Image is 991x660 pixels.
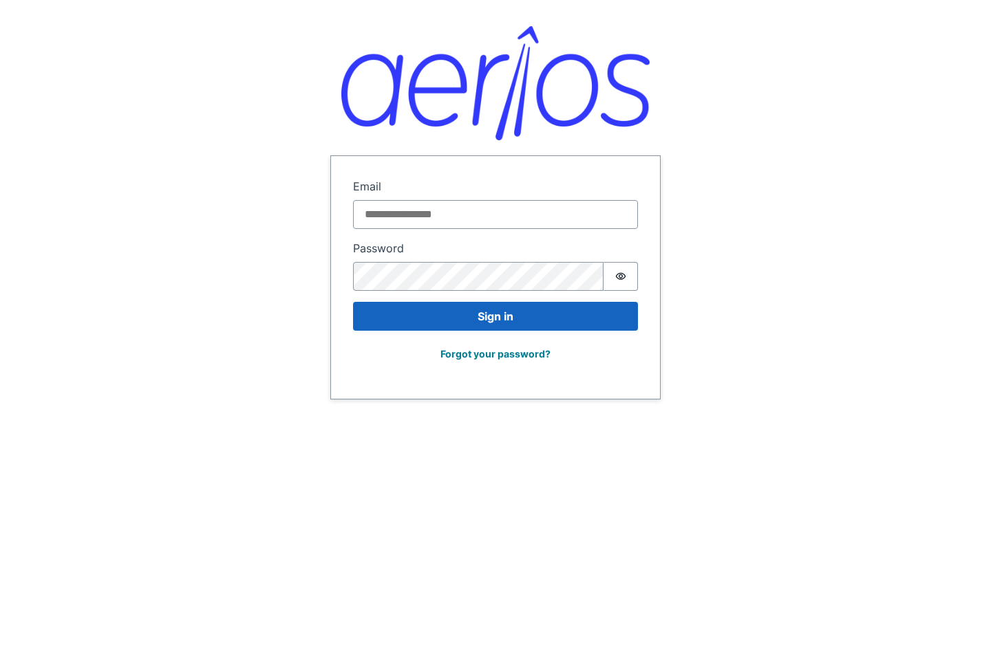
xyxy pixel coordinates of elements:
[341,26,650,140] img: Aerios logo
[604,262,638,291] button: Show password
[353,302,638,331] button: Sign in
[431,342,560,366] button: Forgot your password?
[353,178,638,195] label: Email
[353,240,638,256] label: Password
